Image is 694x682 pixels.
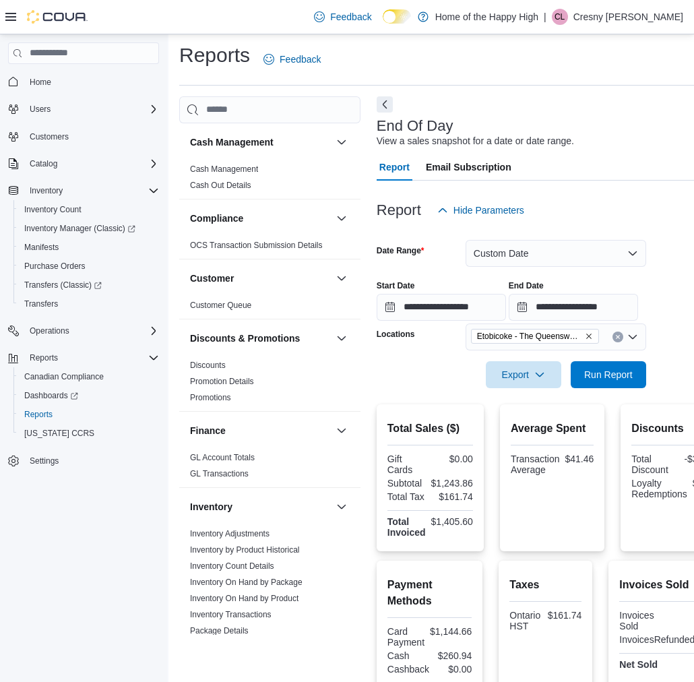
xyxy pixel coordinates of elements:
[377,134,574,148] div: View a sales snapshot for a date or date range.
[179,161,360,199] div: Cash Management
[387,478,426,489] div: Subtotal
[190,393,231,402] a: Promotions
[627,332,638,342] button: Open list of options
[24,323,159,339] span: Operations
[13,367,164,386] button: Canadian Compliance
[431,478,473,489] div: $1,243.86
[573,9,683,25] p: Cresny [PERSON_NAME]
[24,183,159,199] span: Inventory
[19,220,159,237] span: Inventory Manager (Classic)
[24,73,159,90] span: Home
[190,300,251,311] span: Customer Queue
[190,545,300,555] a: Inventory by Product Historical
[387,454,428,475] div: Gift Cards
[190,164,258,174] a: Cash Management
[24,280,102,290] span: Transfers (Classic)
[19,258,91,274] a: Purchase Orders
[190,500,331,514] button: Inventory
[190,332,300,345] h3: Discounts & Promotions
[190,361,226,370] a: Discounts
[190,135,331,149] button: Cash Management
[334,210,350,226] button: Compliance
[24,323,75,339] button: Operations
[280,53,321,66] span: Feedback
[377,118,453,134] h3: End Of Day
[19,277,159,293] span: Transfers (Classic)
[190,594,298,603] a: Inventory On Hand by Product
[190,500,232,514] h3: Inventory
[190,528,270,539] span: Inventory Adjustments
[3,100,164,119] button: Users
[190,609,272,620] span: Inventory Transactions
[466,240,646,267] button: Custom Date
[179,237,360,259] div: Compliance
[24,453,64,469] a: Settings
[426,154,511,181] span: Email Subscription
[19,425,100,441] a: [US_STATE] CCRS
[30,185,63,196] span: Inventory
[19,369,109,385] a: Canadian Compliance
[19,201,87,218] a: Inventory Count
[3,127,164,146] button: Customers
[190,469,249,478] a: GL Transactions
[24,74,57,90] a: Home
[585,332,593,340] button: Remove Etobicoke - The Queensway - Fire & Flower from selection in this group
[433,491,473,502] div: $161.74
[3,321,164,340] button: Operations
[190,272,234,285] h3: Customer
[509,294,638,321] input: Press the down key to open a popover containing a calendar.
[377,245,424,256] label: Date Range
[30,325,69,336] span: Operations
[190,392,231,403] span: Promotions
[190,577,303,588] span: Inventory On Hand by Package
[190,360,226,371] span: Discounts
[377,202,421,218] h3: Report
[24,242,59,253] span: Manifests
[19,258,159,274] span: Purchase Orders
[511,454,560,475] div: Transaction Average
[494,361,553,388] span: Export
[19,369,159,385] span: Canadian Compliance
[258,46,326,73] a: Feedback
[13,276,164,294] a: Transfers (Classic)
[24,261,86,272] span: Purchase Orders
[13,386,164,405] a: Dashboards
[387,421,473,437] h2: Total Sales ($)
[13,424,164,443] button: [US_STATE] CCRS
[334,423,350,439] button: Finance
[24,101,159,117] span: Users
[190,212,331,225] button: Compliance
[383,9,411,24] input: Dark Mode
[619,610,660,631] div: Invoices Sold
[387,650,427,661] div: Cash
[24,371,104,382] span: Canadian Compliance
[430,626,472,637] div: $1,144.66
[433,454,473,464] div: $0.00
[24,101,56,117] button: Users
[190,578,303,587] a: Inventory On Hand by Package
[13,219,164,238] a: Inventory Manager (Classic)
[3,181,164,200] button: Inventory
[30,352,58,363] span: Reports
[24,204,82,215] span: Inventory Count
[19,406,159,423] span: Reports
[190,625,249,636] span: Package Details
[24,350,159,366] span: Reports
[179,449,360,487] div: Finance
[190,545,300,555] span: Inventory by Product Historical
[30,77,51,88] span: Home
[30,456,59,466] span: Settings
[435,664,472,675] div: $0.00
[435,9,538,25] p: Home of the Happy High
[190,593,298,604] span: Inventory On Hand by Product
[387,577,472,609] h2: Payment Methods
[19,425,159,441] span: Washington CCRS
[471,329,599,344] span: Etobicoke - The Queensway - Fire & Flower
[24,156,63,172] button: Catalog
[190,241,323,250] a: OCS Transaction Submission Details
[548,610,582,621] div: $161.74
[13,200,164,219] button: Inventory Count
[24,428,94,439] span: [US_STATE] CCRS
[13,238,164,257] button: Manifests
